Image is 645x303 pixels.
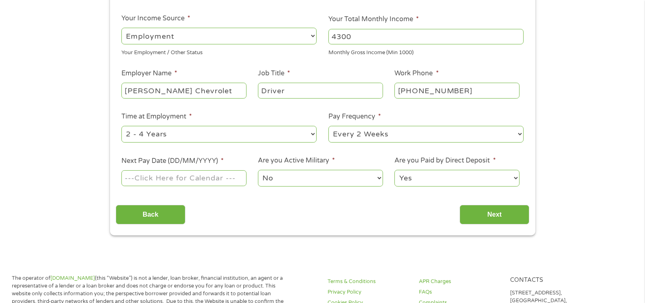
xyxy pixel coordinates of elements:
[328,278,409,285] a: Terms & Conditions
[121,14,190,23] label: Your Income Source
[258,156,335,165] label: Are you Active Military
[328,288,409,296] a: Privacy Policy
[121,157,224,165] label: Next Pay Date (DD/MM/YYYY)
[419,278,500,285] a: APR Charges
[328,29,524,44] input: 1800
[328,112,381,121] label: Pay Frequency
[51,275,95,281] a: [DOMAIN_NAME]
[394,69,438,78] label: Work Phone
[121,69,177,78] label: Employer Name
[328,46,524,57] div: Monthly Gross Income (Min 1000)
[394,156,495,165] label: Are you Paid by Direct Deposit
[121,83,246,98] input: Walmart
[394,83,519,98] input: (231) 754-4010
[258,69,290,78] label: Job Title
[121,170,246,186] input: ---Click Here for Calendar ---
[510,277,592,284] h4: Contacts
[419,288,500,296] a: FAQs
[258,83,383,98] input: Cashier
[121,112,192,121] label: Time at Employment
[460,205,529,225] input: Next
[328,15,419,24] label: Your Total Monthly Income
[121,46,317,57] div: Your Employment / Other Status
[116,205,185,225] input: Back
